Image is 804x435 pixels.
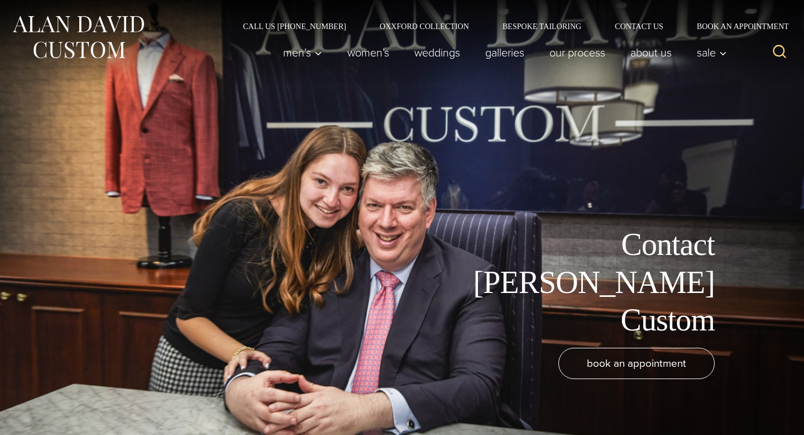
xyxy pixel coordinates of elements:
[537,41,618,64] a: Our Process
[283,47,322,58] span: Men’s
[335,41,402,64] a: Women’s
[680,22,793,30] a: Book an Appointment
[486,22,598,30] a: Bespoke Tailoring
[618,41,685,64] a: About Us
[473,41,537,64] a: Galleries
[463,226,715,339] h1: Contact [PERSON_NAME] Custom
[226,22,793,30] nav: Secondary Navigation
[11,12,145,62] img: Alan David Custom
[402,41,473,64] a: weddings
[271,41,733,64] nav: Primary Navigation
[598,22,680,30] a: Contact Us
[697,47,727,58] span: Sale
[363,22,486,30] a: Oxxford Collection
[226,22,363,30] a: Call Us [PHONE_NUMBER]
[766,39,793,66] button: View Search Form
[587,355,686,371] span: book an appointment
[558,348,715,379] a: book an appointment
